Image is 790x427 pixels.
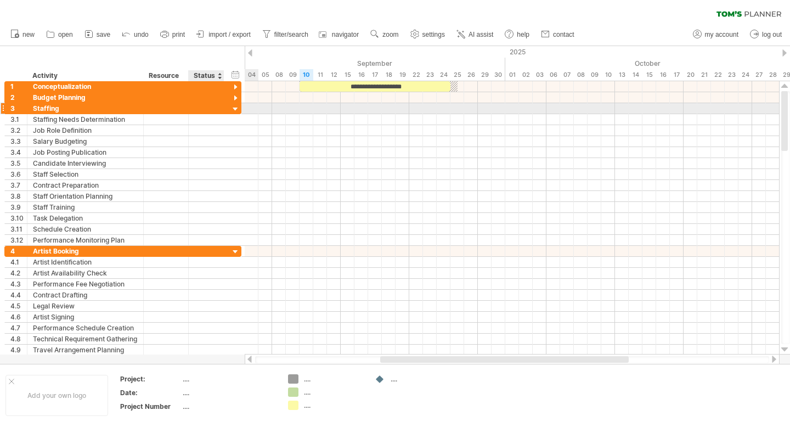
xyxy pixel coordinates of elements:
span: open [58,31,73,38]
div: Thursday, 9 October 2025 [588,69,601,81]
div: 3.1 [10,114,27,125]
div: Monday, 22 September 2025 [409,69,423,81]
div: 3.11 [10,224,27,234]
div: 3.3 [10,136,27,147]
div: Artist Availability Check [33,268,138,278]
div: Tuesday, 16 September 2025 [354,69,368,81]
span: zoom [382,31,398,38]
div: September 2025 [204,58,505,69]
div: Tuesday, 14 October 2025 [629,69,642,81]
div: Performance Monitoring Plan [33,235,138,245]
a: log out [747,27,785,42]
div: Salary Budgeting [33,136,138,147]
span: navigator [332,31,359,38]
div: Contract Preparation [33,180,138,190]
div: Wednesday, 15 October 2025 [642,69,656,81]
div: 3.2 [10,125,27,136]
div: 4.4 [10,290,27,300]
a: help [502,27,533,42]
div: Artist Signing [33,312,138,322]
div: Staffing Needs Determination [33,114,138,125]
a: zoom [368,27,402,42]
div: 3.6 [10,169,27,179]
div: Performance Fee Negotiation [33,279,138,289]
div: Friday, 12 September 2025 [327,69,341,81]
div: .... [183,388,275,397]
div: Wednesday, 8 October 2025 [574,69,588,81]
a: new [8,27,38,42]
div: Monday, 29 September 2025 [478,69,492,81]
div: Job Role Definition [33,125,138,136]
div: 3.10 [10,213,27,223]
span: new [22,31,35,38]
span: print [172,31,185,38]
a: print [157,27,188,42]
div: Tuesday, 28 October 2025 [766,69,780,81]
div: Tuesday, 23 September 2025 [423,69,437,81]
div: Technical Requirement Gathering [33,334,138,344]
div: Monday, 20 October 2025 [684,69,697,81]
div: 3.4 [10,147,27,158]
a: open [43,27,76,42]
a: navigator [317,27,362,42]
div: Wednesday, 1 October 2025 [505,69,519,81]
div: Friday, 17 October 2025 [670,69,684,81]
div: Job Posting Publication [33,147,138,158]
a: import / export [194,27,254,42]
div: Thursday, 11 September 2025 [313,69,327,81]
div: 3 [10,103,27,114]
div: Status [194,70,218,81]
div: Staff Orientation Planning [33,191,138,201]
div: Staff Selection [33,169,138,179]
div: .... [304,387,364,397]
div: 4.2 [10,268,27,278]
div: Friday, 5 September 2025 [258,69,272,81]
div: .... [304,374,364,384]
div: Artist Identification [33,257,138,267]
div: Friday, 3 October 2025 [533,69,546,81]
div: Thursday, 2 October 2025 [519,69,533,81]
div: Project: [120,374,180,384]
a: save [82,27,114,42]
div: Travel Arrangement Planning [33,345,138,355]
div: .... [183,402,275,411]
a: my account [690,27,742,42]
div: .... [391,374,450,384]
div: Task Delegation [33,213,138,223]
span: log out [762,31,782,38]
div: Friday, 26 September 2025 [464,69,478,81]
div: Friday, 19 September 2025 [396,69,409,81]
div: Staff Training [33,202,138,212]
div: Wednesday, 24 September 2025 [437,69,450,81]
div: Resource [149,70,182,81]
div: Tuesday, 9 September 2025 [286,69,300,81]
div: 3.9 [10,202,27,212]
div: Schedule Creation [33,224,138,234]
div: Add your own logo [5,375,108,416]
div: Monday, 13 October 2025 [615,69,629,81]
div: Tuesday, 30 September 2025 [492,69,505,81]
div: .... [304,401,364,410]
div: Legal Review [33,301,138,311]
span: help [517,31,529,38]
div: Tuesday, 7 October 2025 [560,69,574,81]
div: 4.1 [10,257,27,267]
div: Date: [120,388,180,397]
span: my account [705,31,738,38]
div: 3.7 [10,180,27,190]
span: undo [134,31,149,38]
div: Thursday, 4 September 2025 [245,69,258,81]
a: contact [538,27,578,42]
div: Performance Schedule Creation [33,323,138,333]
span: save [97,31,110,38]
div: 4.6 [10,312,27,322]
div: Thursday, 25 September 2025 [450,69,464,81]
div: Project Number [120,402,180,411]
div: Candidate Interviewing [33,158,138,168]
div: .... [183,374,275,384]
span: settings [422,31,445,38]
a: filter/search [259,27,312,42]
div: Conceptualization [33,81,138,92]
div: Monday, 6 October 2025 [546,69,560,81]
div: Wednesday, 10 September 2025 [300,69,313,81]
